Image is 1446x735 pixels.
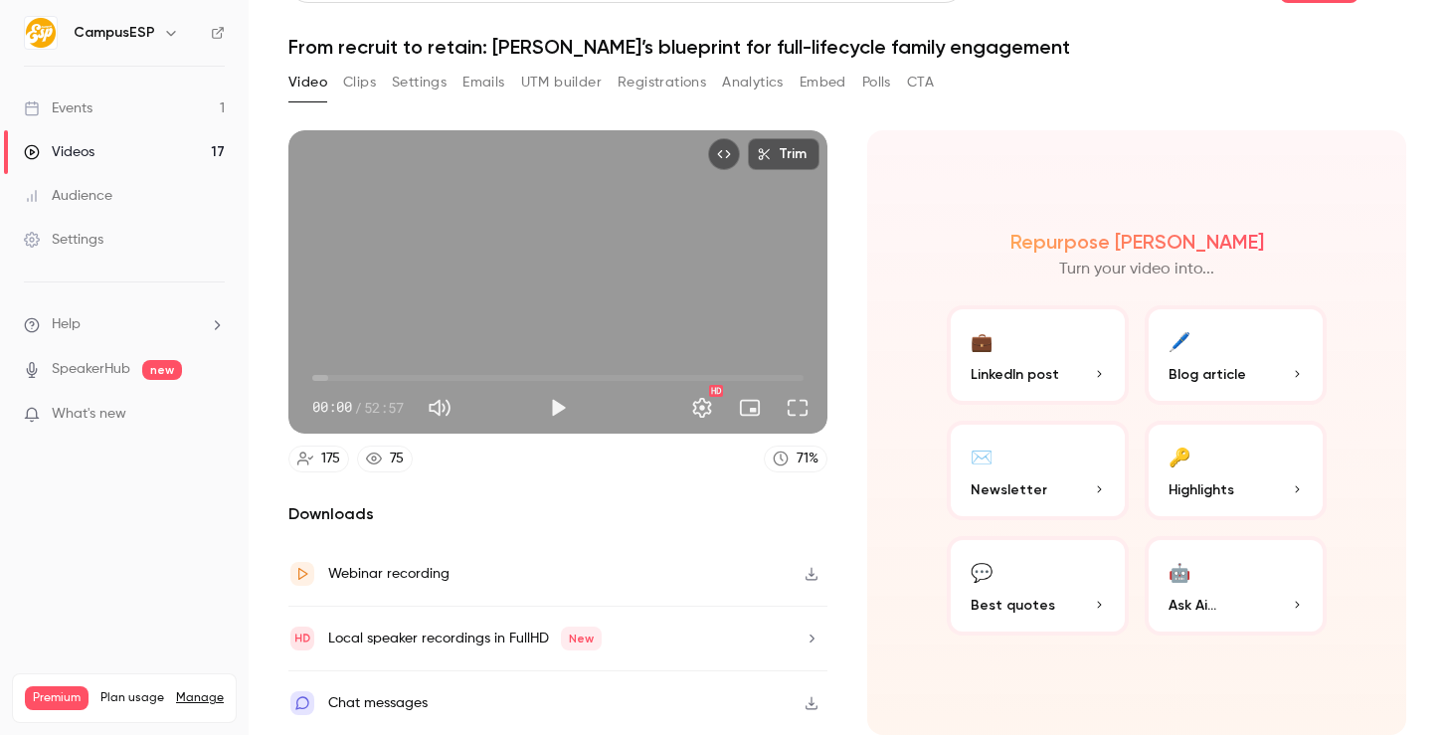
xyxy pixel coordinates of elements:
a: 71% [764,446,827,472]
button: 🖊️Blog article [1145,305,1327,405]
span: / [354,397,362,418]
button: 💼LinkedIn post [947,305,1129,405]
button: Turn on miniplayer [730,388,770,428]
span: Blog article [1169,364,1246,385]
button: 💬Best quotes [947,536,1129,636]
span: Highlights [1169,479,1234,500]
div: Events [24,98,92,118]
div: HD [709,385,723,397]
span: Best quotes [971,595,1055,616]
div: Videos [24,142,94,162]
div: 00:00 [312,397,404,418]
button: Mute [420,388,459,428]
a: SpeakerHub [52,359,130,380]
button: Polls [862,67,891,98]
button: UTM builder [521,67,602,98]
span: Plan usage [100,690,164,706]
span: Help [52,314,81,335]
h6: CampusESP [74,23,155,43]
div: 🤖 [1169,556,1190,587]
button: Registrations [618,67,706,98]
div: 💼 [971,325,993,356]
span: New [561,627,602,650]
button: Analytics [722,67,784,98]
span: Ask Ai... [1169,595,1216,616]
a: Manage [176,690,224,706]
div: 🔑 [1169,441,1190,471]
button: Settings [682,388,722,428]
button: Settings [392,67,447,98]
img: CampusESP [25,17,57,49]
span: new [142,360,182,380]
span: 00:00 [312,397,352,418]
span: LinkedIn post [971,364,1059,385]
li: help-dropdown-opener [24,314,225,335]
h2: Downloads [288,502,827,526]
span: 52:57 [364,397,404,418]
div: Audience [24,186,112,206]
div: 💬 [971,556,993,587]
div: 71 % [797,449,818,469]
span: Newsletter [971,479,1047,500]
button: Trim [748,138,819,170]
button: Play [538,388,578,428]
button: 🤖Ask Ai... [1145,536,1327,636]
div: Settings [24,230,103,250]
button: Emails [462,67,504,98]
button: Embed video [708,138,740,170]
span: What's new [52,404,126,425]
button: Full screen [778,388,817,428]
button: ✉️Newsletter [947,421,1129,520]
div: 175 [321,449,340,469]
h1: From recruit to retain: [PERSON_NAME]’s blueprint for full-lifecycle family engagement [288,35,1406,59]
div: 75 [390,449,404,469]
h2: Repurpose [PERSON_NAME] [1010,230,1264,254]
button: Embed [800,67,846,98]
span: Premium [25,686,89,710]
div: Webinar recording [328,562,450,586]
div: Local speaker recordings in FullHD [328,627,602,650]
div: ✉️ [971,441,993,471]
button: 🔑Highlights [1145,421,1327,520]
a: 175 [288,446,349,472]
div: Chat messages [328,691,428,715]
button: Video [288,67,327,98]
button: CTA [907,67,934,98]
div: 🖊️ [1169,325,1190,356]
button: Clips [343,67,376,98]
a: 75 [357,446,413,472]
p: Turn your video into... [1059,258,1214,281]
